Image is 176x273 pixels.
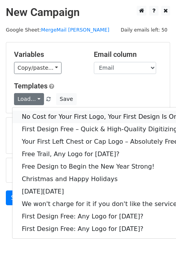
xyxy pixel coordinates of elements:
h5: Email column [94,50,162,59]
small: Google Sheet: [6,27,109,33]
span: Daily emails left: 50 [118,26,170,34]
a: Load... [14,93,44,105]
a: Daily emails left: 50 [118,27,170,33]
h5: Variables [14,50,82,59]
a: Send [6,190,32,205]
h2: New Campaign [6,6,170,19]
a: Templates [14,82,48,90]
button: Save [56,93,76,105]
a: MergeMail [PERSON_NAME] [41,27,109,33]
a: Copy/paste... [14,62,62,74]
